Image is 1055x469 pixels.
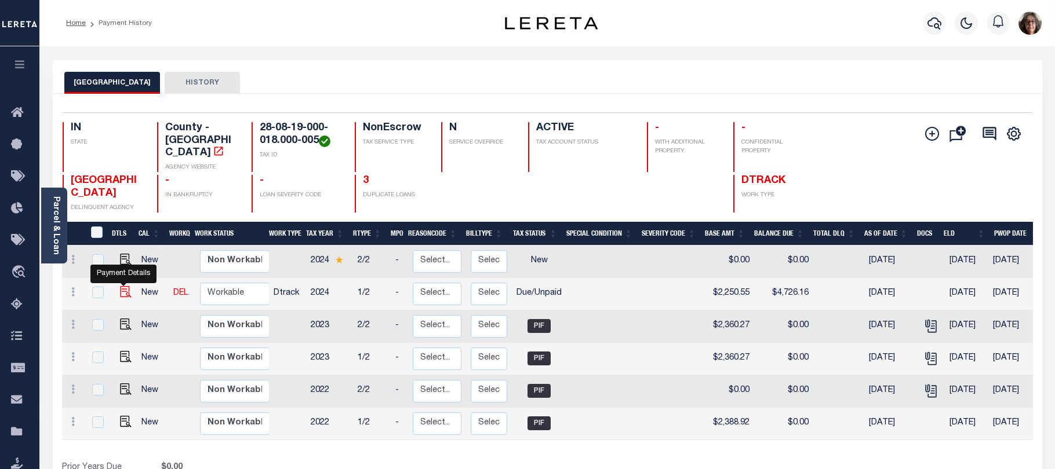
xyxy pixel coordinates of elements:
[945,246,988,278] td: [DATE]
[306,375,353,408] td: 2022
[353,278,391,310] td: 1/2
[754,408,813,440] td: $0.00
[864,408,917,440] td: [DATE]
[449,122,514,135] h4: N
[107,222,134,246] th: DTLS
[84,222,108,246] th: &nbsp;
[353,246,391,278] td: 2/2
[864,310,917,343] td: [DATE]
[137,246,169,278] td: New
[705,375,754,408] td: $0.00
[527,319,551,333] span: PIF
[165,122,238,160] h4: County - [GEOGRAPHIC_DATA]
[386,222,403,246] th: MPO
[741,191,814,200] p: WORK TYPE
[66,20,86,27] a: Home
[62,222,84,246] th: &nbsp;&nbsp;&nbsp;&nbsp;&nbsp;&nbsp;&nbsp;&nbsp;&nbsp;&nbsp;
[988,278,1041,310] td: [DATE]
[353,408,391,440] td: 1/2
[90,265,157,283] div: Payment Details
[864,343,917,375] td: [DATE]
[391,246,408,278] td: -
[705,343,754,375] td: $2,360.27
[264,222,301,246] th: Work Type
[137,310,169,343] td: New
[750,222,809,246] th: Balance Due: activate to sort column ascending
[507,222,562,246] th: Tax Status: activate to sort column ascending
[137,375,169,408] td: New
[71,175,137,199] span: [GEOGRAPHIC_DATA]
[912,222,940,246] th: Docs
[945,375,988,408] td: [DATE]
[512,278,566,310] td: Due/Unpaid
[137,408,169,440] td: New
[754,343,813,375] td: $0.00
[741,138,814,156] p: CONFIDENTIAL PROPERTY
[705,246,754,278] td: $0.00
[449,138,514,147] p: SERVICE OVERRIDE
[363,122,427,135] h4: NonEscrow
[363,175,369,186] a: 3
[461,222,507,246] th: BillType: activate to sort column ascending
[391,310,408,343] td: -
[363,191,427,200] p: DUPLICATE LOANS
[137,343,169,375] td: New
[860,222,912,246] th: As of Date: activate to sort column ascending
[562,222,637,246] th: Special Condition: activate to sort column ascending
[988,246,1041,278] td: [DATE]
[71,204,143,212] p: DELINQUENT AGENCY
[173,289,188,297] a: DEL
[391,408,408,440] td: -
[655,138,719,156] p: WITH ADDITIONAL PROPERTY
[353,310,391,343] td: 2/2
[527,351,551,365] span: PIF
[301,222,348,246] th: Tax Year: activate to sort column ascending
[165,72,240,94] button: HISTORY
[527,416,551,430] span: PIF
[505,17,598,30] img: logo-dark.svg
[306,278,353,310] td: 2024
[348,222,386,246] th: RType: activate to sort column ascending
[86,18,152,28] li: Payment History
[71,122,143,135] h4: IN
[945,278,988,310] td: [DATE]
[945,408,988,440] td: [DATE]
[705,278,754,310] td: $2,250.55
[536,138,633,147] p: TAX ACCOUNT STATUS
[754,246,813,278] td: $0.00
[71,138,143,147] p: STATE
[363,138,427,147] p: TAX SERVICE TYPE
[945,343,988,375] td: [DATE]
[269,278,306,310] td: Dtrack
[391,375,408,408] td: -
[741,123,745,133] span: -
[190,222,268,246] th: Work Status
[988,310,1041,343] td: [DATE]
[512,246,566,278] td: New
[536,122,633,135] h4: ACTIVE
[655,123,659,133] span: -
[989,222,1042,246] th: PWOP Date: activate to sort column ascending
[403,222,461,246] th: ReasonCode: activate to sort column ascending
[391,343,408,375] td: -
[391,278,408,310] td: -
[64,72,160,94] button: [GEOGRAPHIC_DATA]
[353,343,391,375] td: 1/2
[165,222,190,246] th: WorkQ
[52,196,60,255] a: Parcel & Loan
[988,343,1041,375] td: [DATE]
[335,256,343,263] img: Star.svg
[260,191,340,200] p: LOAN SEVERITY CODE
[306,246,353,278] td: 2024
[988,408,1041,440] td: [DATE]
[137,278,169,310] td: New
[353,375,391,408] td: 2/2
[864,278,917,310] td: [DATE]
[165,191,238,200] p: IN BANKRUPTCY
[700,222,750,246] th: Base Amt: activate to sort column ascending
[527,384,551,398] span: PIF
[260,175,264,186] span: -
[864,375,917,408] td: [DATE]
[306,343,353,375] td: 2023
[705,408,754,440] td: $2,388.92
